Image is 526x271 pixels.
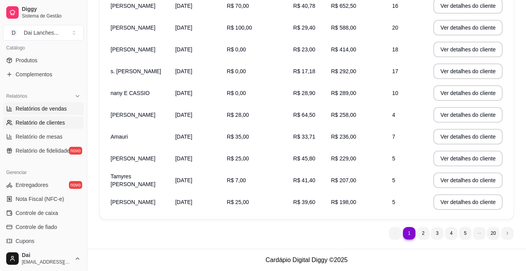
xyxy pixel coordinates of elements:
span: Controle de caixa [16,209,58,217]
button: Ver detalhes do cliente [433,151,503,166]
span: R$ 39,60 [293,199,315,205]
span: 5 [392,199,395,205]
span: Relatórios de vendas [16,105,67,113]
button: Ver detalhes do cliente [433,172,503,188]
span: Tamyres [PERSON_NAME] [111,173,155,187]
span: Complementos [16,70,52,78]
span: Controle de fiado [16,223,57,231]
span: R$ 70,00 [227,3,249,9]
span: [PERSON_NAME] [111,25,155,31]
span: Entregadores [16,181,48,189]
button: Ver detalhes do cliente [433,85,503,101]
span: Amauri [111,134,128,140]
span: R$ 25,00 [227,155,249,162]
li: pagination item 1 active [403,227,415,239]
span: Relatório de fidelidade [16,147,70,155]
div: Dai Lanches ... [24,29,59,37]
span: [DATE] [175,199,192,205]
span: R$ 45,80 [293,155,315,162]
span: R$ 0,00 [227,68,246,74]
span: [EMAIL_ADDRESS][DOMAIN_NAME] [22,259,71,265]
span: R$ 17,18 [293,68,315,74]
span: R$ 207,00 [331,177,356,183]
span: R$ 35,00 [227,134,249,140]
span: [PERSON_NAME] [111,3,155,9]
span: [PERSON_NAME] [111,199,155,205]
a: Cupons [3,235,84,247]
li: pagination item 2 [417,227,429,239]
button: Ver detalhes do cliente [433,20,503,35]
span: R$ 41,40 [293,177,315,183]
span: Dai [22,252,71,259]
a: Relatório de fidelidadenovo [3,144,84,157]
span: nany E CASSIO [111,90,150,96]
span: [DATE] [175,46,192,53]
li: pagination item 4 [445,227,457,239]
span: 10 [392,90,398,96]
li: pagination item 20 [487,227,500,239]
span: [DATE] [175,90,192,96]
a: Relatório de mesas [3,130,84,143]
span: R$ 7,00 [227,177,246,183]
span: Sistema de Gestão [22,13,81,19]
span: R$ 64,50 [293,112,315,118]
span: [PERSON_NAME] [111,112,155,118]
span: R$ 23,00 [293,46,315,53]
li: dots element [473,227,486,239]
div: Gerenciar [3,166,84,179]
a: Produtos [3,54,84,67]
span: R$ 25,00 [227,199,249,205]
span: [DATE] [175,25,192,31]
span: R$ 258,00 [331,112,356,118]
a: Entregadoresnovo [3,179,84,191]
span: R$ 289,00 [331,90,356,96]
span: [DATE] [175,68,192,74]
footer: Cardápio Digital Diggy © 2025 [87,249,526,271]
span: 16 [392,3,398,9]
button: Ver detalhes do cliente [433,194,503,210]
span: R$ 198,00 [331,199,356,205]
span: 7 [392,134,395,140]
div: Catálogo [3,42,84,54]
span: R$ 28,00 [227,112,249,118]
span: Produtos [16,56,37,64]
span: R$ 652,50 [331,3,356,9]
span: R$ 0,00 [227,46,246,53]
span: [PERSON_NAME] [111,155,155,162]
span: R$ 588,00 [331,25,356,31]
li: pagination item 5 [459,227,471,239]
a: Complementos [3,68,84,81]
a: Relatórios de vendas [3,102,84,115]
span: R$ 100,00 [227,25,252,31]
li: pagination item 3 [431,227,443,239]
a: Controle de fiado [3,221,84,233]
span: R$ 292,00 [331,68,356,74]
a: Nota Fiscal (NFC-e) [3,193,84,205]
button: Ver detalhes do cliente [433,63,503,79]
span: D [10,29,18,37]
span: [DATE] [175,155,192,162]
span: [DATE] [175,3,192,9]
span: 20 [392,25,398,31]
span: 5 [392,177,395,183]
span: R$ 229,00 [331,155,356,162]
button: Select a team [3,25,84,40]
span: Relatórios [6,93,27,99]
span: R$ 33,71 [293,134,315,140]
span: 4 [392,112,395,118]
span: R$ 0,00 [227,90,246,96]
span: 17 [392,68,398,74]
nav: pagination navigation [385,223,517,243]
span: 18 [392,46,398,53]
span: Relatório de clientes [16,119,65,127]
span: Nota Fiscal (NFC-e) [16,195,64,203]
span: R$ 236,00 [331,134,356,140]
span: [DATE] [175,112,192,118]
span: R$ 40,78 [293,3,315,9]
span: Cupons [16,237,34,245]
span: 5 [392,155,395,162]
a: Controle de caixa [3,207,84,219]
span: Diggy [22,6,81,13]
button: Ver detalhes do cliente [433,42,503,57]
button: Ver detalhes do cliente [433,129,503,144]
